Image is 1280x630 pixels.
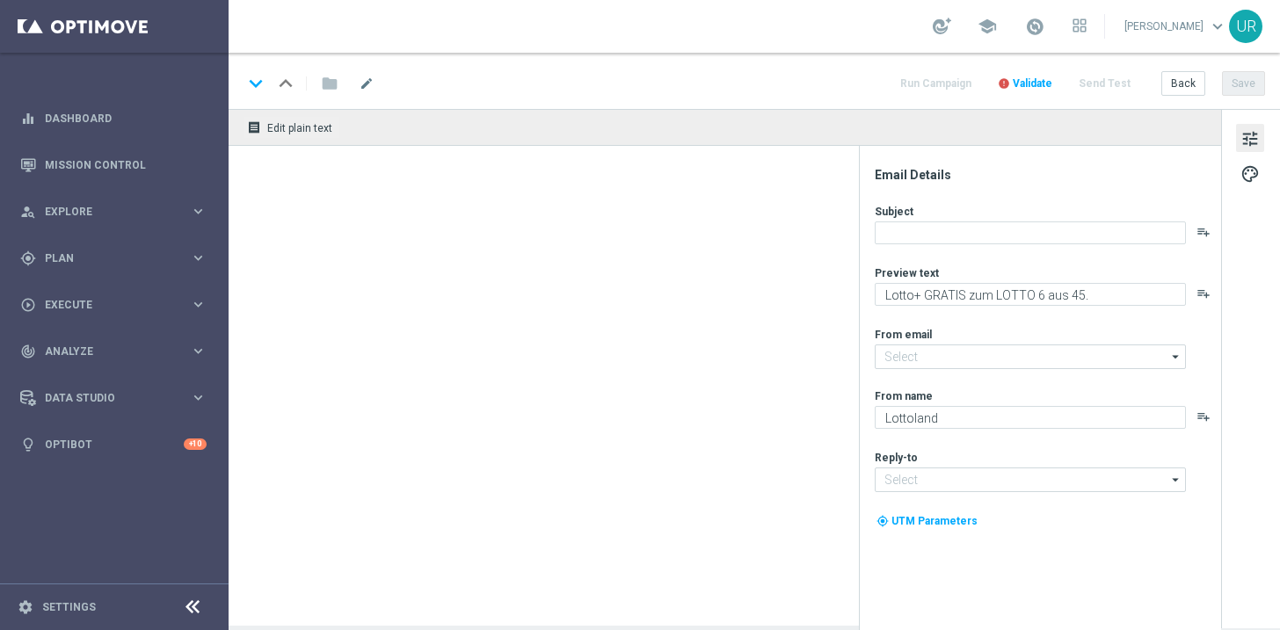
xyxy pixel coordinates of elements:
[875,266,939,280] label: Preview text
[1196,225,1211,239] button: playlist_add
[19,391,207,405] button: Data Studio keyboard_arrow_right
[998,77,1010,90] i: error
[875,467,1186,492] input: Select
[875,511,979,531] button: my_location UTM Parameters
[243,116,340,139] button: receipt Edit plain text
[20,390,190,406] div: Data Studio
[891,515,978,527] span: UTM Parameters
[1167,345,1185,368] i: arrow_drop_down
[190,203,207,220] i: keyboard_arrow_right
[875,167,1219,183] div: Email Details
[20,344,36,359] i: track_changes
[45,393,190,403] span: Data Studio
[45,300,190,310] span: Execute
[1167,468,1185,491] i: arrow_drop_down
[1196,409,1211,424] button: playlist_add
[1208,17,1227,36] span: keyboard_arrow_down
[20,437,36,453] i: lightbulb
[20,250,190,266] div: Plan
[19,205,207,219] button: person_search Explore keyboard_arrow_right
[20,204,190,220] div: Explore
[19,298,207,312] button: play_circle_outline Execute keyboard_arrow_right
[45,206,190,217] span: Explore
[190,343,207,359] i: keyboard_arrow_right
[978,17,997,36] span: school
[19,438,207,452] button: lightbulb Optibot +10
[995,72,1055,96] button: error Validate
[20,421,207,467] div: Optibot
[190,296,207,313] i: keyboard_arrow_right
[20,204,36,220] i: person_search
[876,515,889,527] i: my_location
[1240,127,1260,150] span: tune
[42,602,96,612] a: Settings
[184,438,207,450] div: +10
[45,253,190,264] span: Plan
[243,70,269,97] i: keyboard_arrow_down
[45,141,207,188] a: Mission Control
[45,95,207,141] a: Dashboard
[19,344,207,358] button: track_changes Analyze keyboard_arrow_right
[1236,124,1264,152] button: tune
[875,205,913,219] label: Subject
[247,120,261,134] i: receipt
[20,141,207,188] div: Mission Control
[19,158,207,172] button: Mission Control
[1196,286,1211,301] button: playlist_add
[20,250,36,266] i: gps_fixed
[19,112,207,126] button: equalizer Dashboard
[45,421,184,467] a: Optibot
[267,122,332,134] span: Edit plain text
[875,328,932,342] label: From email
[190,250,207,266] i: keyboard_arrow_right
[875,389,933,403] label: From name
[1236,159,1264,187] button: palette
[1123,13,1229,40] a: [PERSON_NAME]keyboard_arrow_down
[190,389,207,406] i: keyboard_arrow_right
[875,451,918,465] label: Reply-to
[20,344,190,359] div: Analyze
[20,95,207,141] div: Dashboard
[1240,163,1260,185] span: palette
[1161,71,1205,96] button: Back
[20,111,36,127] i: equalizer
[1222,71,1265,96] button: Save
[20,297,36,313] i: play_circle_outline
[1013,77,1052,90] span: Validate
[20,297,190,313] div: Execute
[875,344,1186,369] input: Select
[19,251,207,265] button: gps_fixed Plan keyboard_arrow_right
[18,599,33,615] i: settings
[45,346,190,357] span: Analyze
[359,76,375,91] span: mode_edit
[1229,10,1262,43] div: UR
